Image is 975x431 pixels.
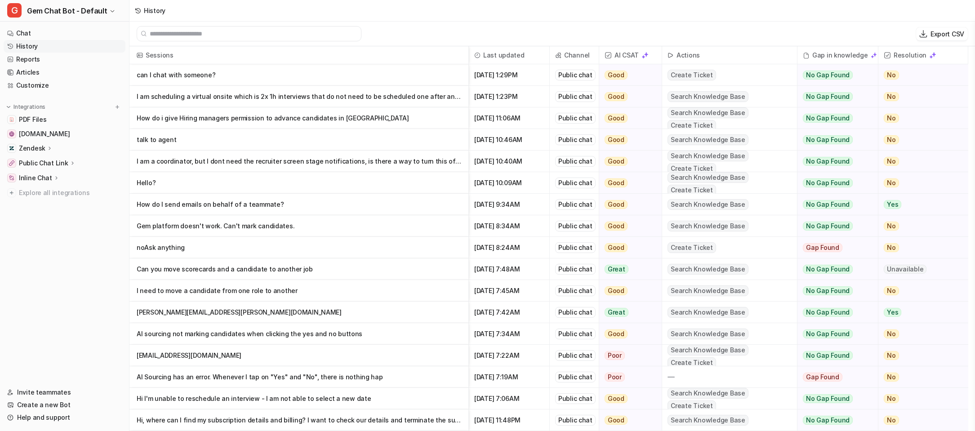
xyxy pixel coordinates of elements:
span: No [884,92,899,101]
span: Search Knowledge Base [668,285,748,296]
span: [DATE] 7:19AM [472,366,546,388]
a: Customize [4,79,125,92]
p: [PERSON_NAME][EMAIL_ADDRESS][PERSON_NAME][DOMAIN_NAME] [137,302,461,323]
span: No [884,222,899,231]
button: No [878,366,961,388]
span: No [884,394,899,403]
span: No Gap Found [803,178,853,187]
button: No Gap Found [797,409,871,431]
button: No [878,345,961,366]
p: Hi I'm unable to reschedule an interview - I am not able to select a new date [137,388,461,409]
div: Public chat [555,264,596,275]
button: No [878,172,961,194]
span: Good [605,92,628,101]
span: No [884,178,899,187]
button: Good [599,388,656,409]
p: How do I send emails on behalf of a teammate? [137,194,461,215]
span: Good [605,114,628,123]
button: No Gap Found [797,388,871,409]
span: No Gap Found [803,157,853,166]
p: I am scheduling a virtual onsite which is 2x 1h interviews that do not need to be scheduled one a... [137,86,461,107]
span: [DATE] 7:22AM [472,345,546,366]
button: No Gap Found [797,280,871,302]
span: No Gap Found [803,351,853,360]
a: Invite teammates [4,386,125,399]
span: Search Knowledge Base [668,199,748,210]
button: No Gap Found [797,215,871,237]
span: [DATE] 11:48PM [472,409,546,431]
button: Good [599,64,656,86]
span: Search Knowledge Base [668,307,748,318]
button: No Gap Found [797,323,871,345]
span: Good [605,178,628,187]
img: explore all integrations [7,188,16,197]
span: G [7,3,22,18]
span: No [884,157,899,166]
button: Good [599,194,656,215]
p: Integrations [13,103,45,111]
span: Poor [605,351,625,360]
span: [DOMAIN_NAME] [19,129,70,138]
span: Great [605,308,628,317]
button: No Gap Found [797,151,871,172]
span: Good [605,222,628,231]
button: Poor [599,366,656,388]
button: No [878,215,961,237]
span: [DATE] 8:24AM [472,237,546,258]
span: [DATE] 10:09AM [472,172,546,194]
span: Gap Found [803,243,842,252]
button: No [878,323,961,345]
p: Export CSV [930,29,964,39]
span: Good [605,286,628,295]
div: Public chat [555,91,596,102]
p: Gem platform doesn't work. Can't mark candidates. [137,215,461,237]
span: AI CSAT [603,46,658,64]
span: No [884,329,899,338]
img: Public Chat Link [9,160,14,166]
div: Public chat [555,393,596,404]
button: Yes [878,194,961,215]
a: History [4,40,125,53]
button: No [878,280,961,302]
span: Good [605,200,628,209]
button: No [878,129,961,151]
button: No [878,388,961,409]
img: Inline Chat [9,175,14,181]
span: Yes [884,200,901,209]
div: Public chat [555,329,596,339]
p: [EMAIL_ADDRESS][DOMAIN_NAME] [137,345,461,366]
span: PDF Files [19,115,46,124]
p: can I chat with someone? [137,64,461,86]
button: No Gap Found [797,302,871,323]
span: [DATE] 7:48AM [472,258,546,280]
span: No Gap Found [803,71,853,80]
span: No [884,416,899,425]
a: Explore all integrations [4,187,125,199]
span: Search Knowledge Base [668,134,748,145]
span: Search Knowledge Base [668,345,748,355]
div: Gap in knowledge [801,46,874,64]
span: Last updated [472,46,546,64]
span: No Gap Found [803,200,853,209]
p: Zendesk [19,144,45,153]
span: Good [605,135,628,144]
span: Search Knowledge Base [668,415,748,426]
button: Good [599,323,656,345]
span: Gap Found [803,373,842,382]
span: Create Ticket [668,400,716,411]
span: No Gap Found [803,222,853,231]
span: Create Ticket [668,120,716,131]
span: [DATE] 10:40AM [472,151,546,172]
button: Good [599,172,656,194]
span: Search Knowledge Base [668,172,748,183]
span: [DATE] 7:42AM [472,302,546,323]
span: Create Ticket [668,163,716,174]
button: Integrations [4,102,48,111]
img: expand menu [5,104,12,110]
span: Good [605,157,628,166]
button: No [878,64,961,86]
img: Zendesk [9,146,14,151]
img: PDF Files [9,117,14,122]
a: Help and support [4,411,125,424]
span: Unavailable [884,265,926,274]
